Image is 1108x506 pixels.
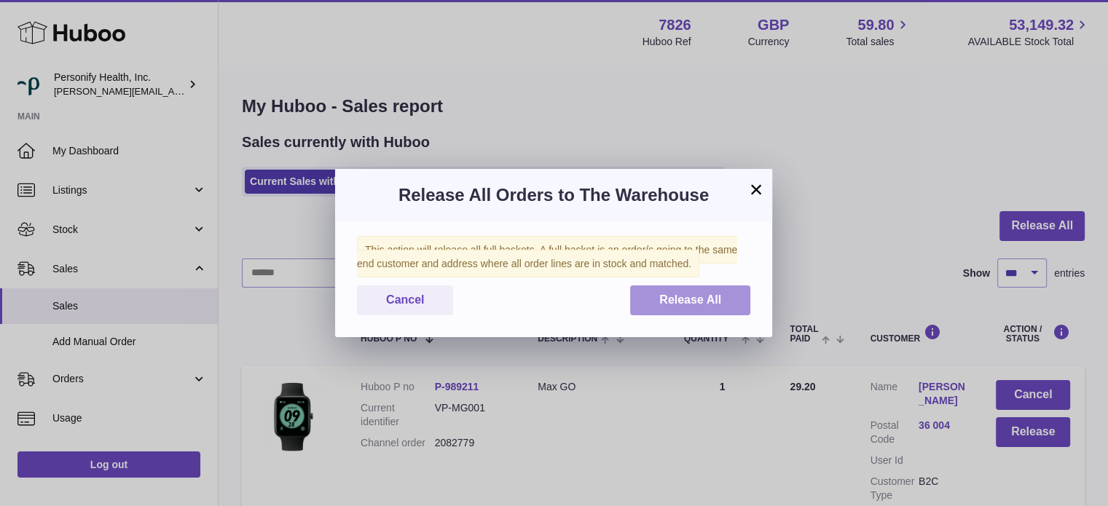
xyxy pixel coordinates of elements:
[747,181,765,198] button: ×
[357,285,453,315] button: Cancel
[386,293,424,306] span: Cancel
[659,293,721,306] span: Release All
[630,285,750,315] button: Release All
[357,183,750,207] h3: Release All Orders to The Warehouse
[357,236,737,277] span: This action will release all full baskets. A full basket is an order/s going to the same end cust...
